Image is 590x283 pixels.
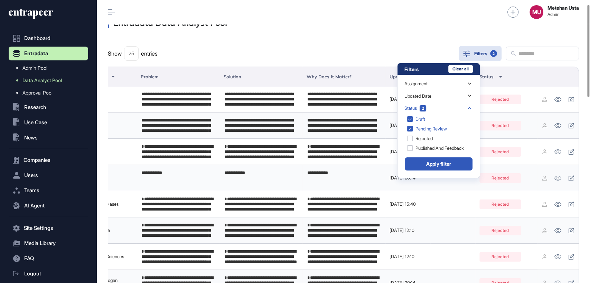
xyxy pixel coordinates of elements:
[547,5,579,11] strong: Metehan Usta
[404,94,431,99] div: Updated Date
[404,105,426,111] div: Status
[24,157,50,163] span: Companies
[224,74,241,79] div: Solution
[9,252,88,265] button: FAQ
[490,50,497,57] div: 2
[385,113,430,139] td: [DATE] 21:00
[385,165,430,191] td: [DATE] 20:14
[390,72,431,81] div: Updated Date
[479,252,521,262] div: Rejected
[24,135,38,140] span: News
[547,12,579,17] span: Admin
[24,241,56,246] span: Media Library
[9,199,88,213] button: AI Agent
[404,157,473,171] button: Apply filter
[9,168,88,182] button: Users
[9,47,88,60] button: Entradata
[22,65,47,71] span: Admin Pool
[385,86,430,113] td: [DATE] 12:10
[404,66,419,73] div: Filters
[479,72,505,81] div: Status
[474,50,497,57] div: Filters
[385,191,430,217] td: [DATE] 15:40
[459,46,502,61] button: Filters2
[9,236,88,250] button: Media Library
[479,226,521,235] div: Rejected
[12,74,88,87] a: Data Analyst Pool
[24,51,48,56] span: Entradata
[129,51,134,56] div: 25
[24,173,38,178] span: Users
[385,217,430,244] td: [DATE] 12:10
[9,31,88,45] a: Dashboard
[479,95,521,104] div: Rejected
[22,78,62,83] span: Data Analyst Pool
[24,36,50,41] span: Dashboard
[24,120,47,125] span: Use Case
[9,184,88,197] button: Teams
[307,74,352,79] div: Why does it matter?
[9,221,88,235] button: Site Settings
[479,121,521,130] div: Rejected
[24,271,41,276] span: Logout
[9,116,88,129] button: Use Case
[22,90,53,96] span: Approval Pool
[420,105,426,111] span: 2
[24,105,46,110] span: Research
[404,81,428,86] div: Assignment
[108,47,158,60] div: Show entries
[141,74,159,79] div: Problem
[385,139,430,165] td: [DATE] 17:23
[479,199,521,209] div: Rejected
[479,173,521,183] div: Rejected
[24,225,53,231] span: Site Settings
[24,256,34,261] span: FAQ
[24,188,39,193] span: Teams
[24,203,45,208] span: AI Agent
[12,62,88,74] a: Admin Pool
[9,267,88,281] a: Logout
[9,153,88,167] button: Companies
[9,100,88,114] button: Research
[9,131,88,145] button: News
[385,244,430,270] td: [DATE] 12:10
[479,147,521,157] div: Rejected
[530,5,543,19] button: MU
[12,87,88,99] a: Approval Pool
[448,65,473,73] button: Clear all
